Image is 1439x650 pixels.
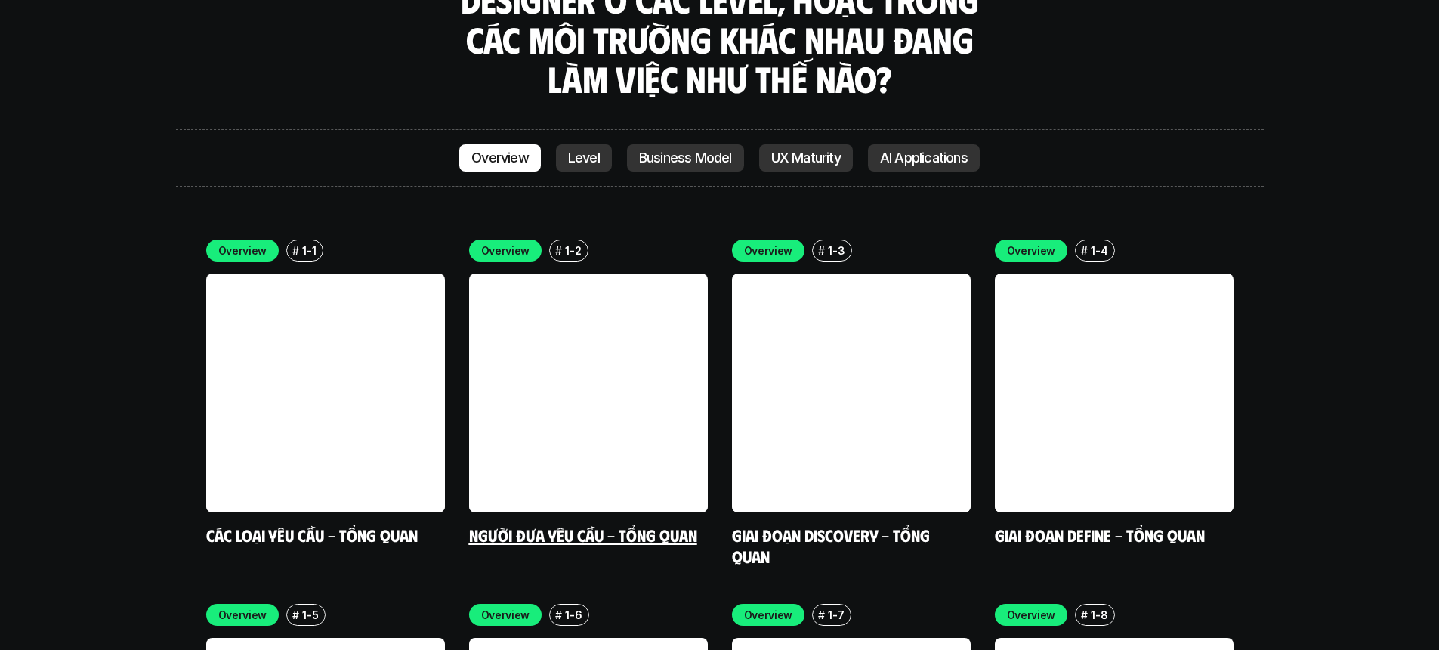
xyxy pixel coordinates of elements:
[469,525,697,545] a: Người đưa yêu cầu - Tổng quan
[302,243,316,258] p: 1-1
[565,607,582,623] p: 1-6
[556,144,612,172] a: Level
[292,245,299,256] h6: #
[732,525,934,566] a: Giai đoạn Discovery - Tổng quan
[868,144,980,172] a: AI Applications
[565,243,581,258] p: 1-2
[206,525,418,545] a: Các loại yêu cầu - Tổng quan
[818,245,825,256] h6: #
[218,607,267,623] p: Overview
[639,150,732,166] p: Business Model
[1007,607,1056,623] p: Overview
[744,607,793,623] p: Overview
[471,150,529,166] p: Overview
[302,607,318,623] p: 1-5
[1081,609,1088,621] h6: #
[828,243,845,258] p: 1-3
[568,150,600,166] p: Level
[218,243,267,258] p: Overview
[481,243,530,258] p: Overview
[555,245,562,256] h6: #
[880,150,968,166] p: AI Applications
[292,609,299,621] h6: #
[1091,607,1107,623] p: 1-8
[481,607,530,623] p: Overview
[818,609,825,621] h6: #
[627,144,744,172] a: Business Model
[771,150,841,166] p: UX Maturity
[1091,243,1107,258] p: 1-4
[555,609,562,621] h6: #
[828,607,844,623] p: 1-7
[1081,245,1088,256] h6: #
[995,525,1205,545] a: Giai đoạn Define - Tổng quan
[1007,243,1056,258] p: Overview
[759,144,853,172] a: UX Maturity
[744,243,793,258] p: Overview
[459,144,541,172] a: Overview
